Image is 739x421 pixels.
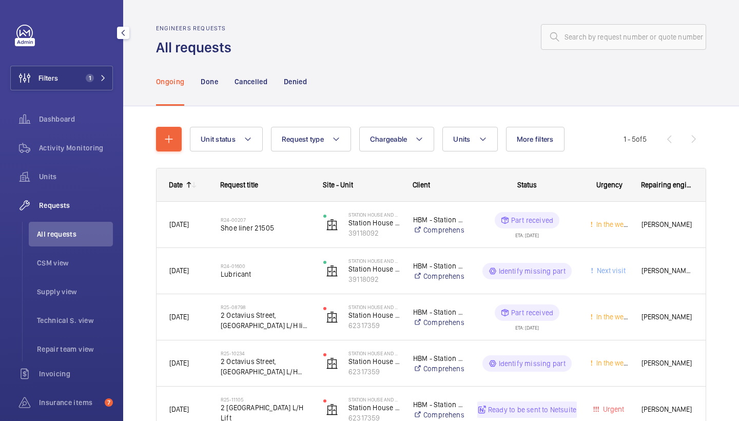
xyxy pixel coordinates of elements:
[169,266,189,275] span: [DATE]
[624,136,647,143] span: 1 - 5 5
[169,313,189,321] span: [DATE]
[326,219,338,231] img: elevator.svg
[596,181,623,189] span: Urgency
[515,228,539,238] div: ETA: [DATE]
[594,220,631,228] span: In the week
[641,265,693,277] span: [PERSON_NAME] [PERSON_NAME]
[601,405,624,413] span: Urgent
[169,181,183,189] div: Date
[39,143,113,153] span: Activity Monitoring
[641,404,693,415] span: [PERSON_NAME]
[348,212,400,218] p: Station House and Tinderbox
[413,261,464,271] p: HBM - Station House & Tinderbox
[326,265,338,277] img: elevator.svg
[37,344,113,354] span: Repair team view
[413,317,464,328] a: Comprehensive
[641,219,693,231] span: [PERSON_NAME]
[323,181,353,189] span: Site - Unit
[413,410,464,420] a: Comprehensive
[499,266,566,276] p: Identify missing part
[221,396,310,403] h2: R25-11105
[515,321,539,330] div: ETA: [DATE]
[221,356,310,377] span: 2 Octavius Street, [GEOGRAPHIC_DATA] L/H door cushions.
[413,353,464,363] p: HBM - Station House & Tinderbox
[348,403,400,413] p: Station House Left Hand Lift
[348,304,400,310] p: Station House and Tinderbox
[271,127,351,151] button: Request type
[39,171,113,182] span: Units
[517,181,537,189] span: Status
[594,359,631,367] span: In the week
[37,258,113,268] span: CSM view
[37,315,113,326] span: Technical S. view
[413,215,464,225] p: HBM - Station House & Tinderbox
[221,310,310,331] span: 2 Octavius Street, [GEOGRAPHIC_DATA] L/H lift car guide shoe liner replacement.
[169,405,189,413] span: [DATE]
[595,266,626,275] span: Next visit
[413,399,464,410] p: HBM - Station House & Tinderbox
[221,217,310,223] h2: R24-00207
[221,263,310,269] h2: R24-01600
[156,25,238,32] h2: Engineers requests
[442,127,497,151] button: Units
[453,135,470,143] span: Units
[326,357,338,370] img: elevator.svg
[636,135,643,143] span: of
[169,359,189,367] span: [DATE]
[326,311,338,323] img: elevator.svg
[282,135,324,143] span: Request type
[641,357,693,369] span: [PERSON_NAME]
[348,350,400,356] p: Station House and Tinderbox
[86,74,94,82] span: 1
[413,181,430,189] span: Client
[221,350,310,356] h2: R25-10234
[348,356,400,367] p: Station House Left Hand Lift
[348,320,400,331] p: 62317359
[39,114,113,124] span: Dashboard
[511,215,553,225] p: Part received
[641,311,693,323] span: [PERSON_NAME]
[359,127,435,151] button: Chargeable
[594,313,631,321] span: In the week
[39,369,113,379] span: Invoicing
[221,223,310,233] span: Shoe liner 21505
[348,264,400,274] p: Station House Right Hand Lift
[348,228,400,238] p: 39118092
[413,225,464,235] a: Comprehensive
[37,286,113,297] span: Supply view
[38,73,58,83] span: Filters
[641,181,693,189] span: Repairing engineer
[221,269,310,279] span: Lubricant
[488,405,576,415] p: Ready to be sent to Netsuite
[348,218,400,228] p: Station House Right Hand Lift
[221,304,310,310] h2: R25-08798
[235,76,267,87] p: Cancelled
[39,397,101,408] span: Insurance items
[348,258,400,264] p: Station House and Tinderbox
[156,38,238,57] h1: All requests
[348,310,400,320] p: Station House Left Hand Lift
[511,308,553,318] p: Part received
[220,181,258,189] span: Request title
[326,404,338,416] img: elevator.svg
[169,220,189,228] span: [DATE]
[105,398,113,407] span: 7
[370,135,407,143] span: Chargeable
[348,396,400,403] p: Station House and Tinderbox
[413,363,464,374] a: Comprehensive
[39,200,113,210] span: Requests
[413,271,464,281] a: Comprehensive
[190,127,263,151] button: Unit status
[156,76,184,87] p: Ongoing
[201,135,236,143] span: Unit status
[284,76,307,87] p: Denied
[517,135,554,143] span: More filters
[201,76,218,87] p: Done
[37,229,113,239] span: All requests
[10,66,113,90] button: Filters1
[499,358,566,369] p: Identify missing part
[506,127,565,151] button: More filters
[413,307,464,317] p: HBM - Station House & Tinderbox
[348,274,400,284] p: 39118092
[348,367,400,377] p: 62317359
